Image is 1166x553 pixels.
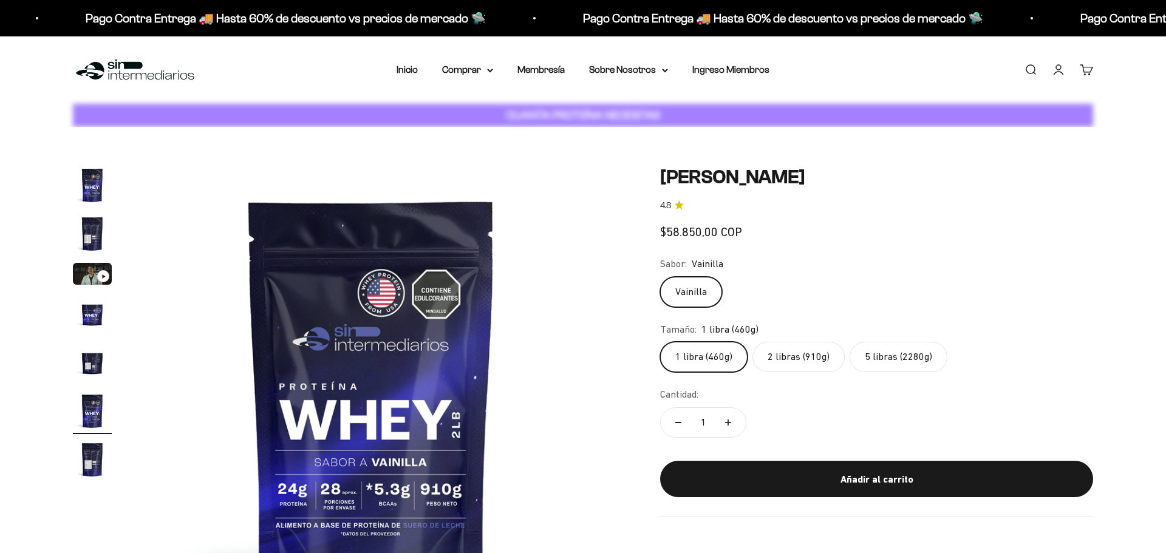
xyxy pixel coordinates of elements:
[73,214,112,257] button: Ir al artículo 2
[506,109,660,121] strong: CUANTA PROTEÍNA NECESITAS
[73,263,112,288] button: Ir al artículo 3
[711,408,746,437] button: Aumentar cantidad
[583,8,983,28] p: Pago Contra Entrega 🚚 Hasta 60% de descuento vs precios de mercado 🛸
[397,64,418,75] a: Inicio
[73,392,112,434] button: Ir al artículo 6
[692,64,769,75] a: Ingreso Miembros
[660,199,671,212] span: 4.8
[73,392,112,430] img: Proteína Whey - Vainilla
[86,8,486,28] p: Pago Contra Entrega 🚚 Hasta 60% de descuento vs precios de mercado 🛸
[660,256,687,272] legend: Sabor:
[701,322,759,338] span: 1 libra (460g)
[660,199,1093,212] a: 4.84.8 de 5.0 estrellas
[73,294,112,333] img: Proteína Whey - Vainilla
[660,222,742,242] sale-price: $58.850,00 COP
[660,322,697,338] legend: Tamaño:
[660,166,1093,189] h1: [PERSON_NAME]
[589,62,668,78] summary: Sobre Nosotros
[660,461,1093,497] button: Añadir al carrito
[73,440,112,479] img: Proteína Whey - Vainilla
[692,256,723,272] span: Vainilla
[660,387,698,402] label: Cantidad:
[73,343,112,382] img: Proteína Whey - Vainilla
[661,408,696,437] button: Reducir cantidad
[73,166,112,205] img: Proteína Whey - Vainilla
[73,343,112,385] button: Ir al artículo 5
[73,166,112,208] button: Ir al artículo 1
[73,214,112,253] img: Proteína Whey - Vainilla
[73,440,112,483] button: Ir al artículo 7
[442,62,493,78] summary: Comprar
[73,294,112,337] button: Ir al artículo 4
[517,64,565,75] a: Membresía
